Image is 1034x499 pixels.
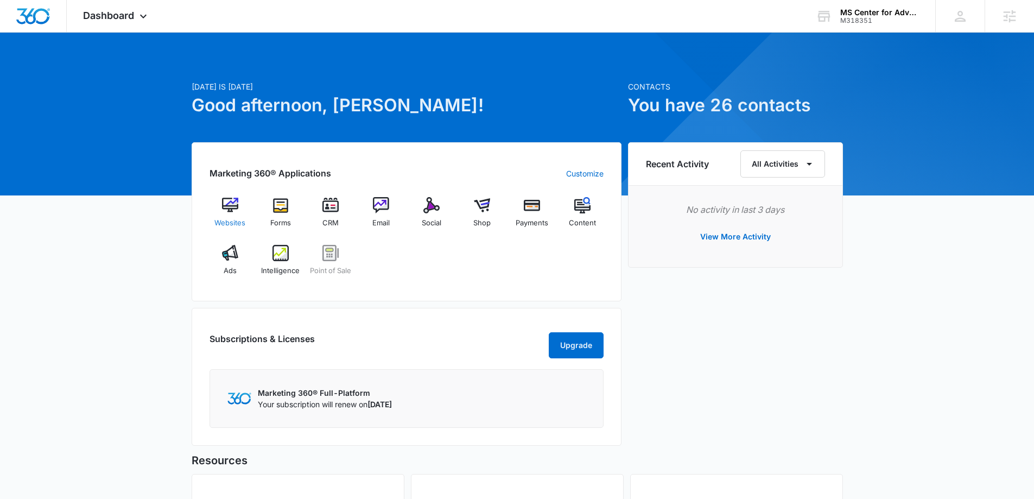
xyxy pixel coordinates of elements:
[689,224,782,250] button: View More Activity
[422,218,441,229] span: Social
[569,218,596,229] span: Content
[322,218,339,229] span: CRM
[224,266,237,276] span: Ads
[646,203,825,216] p: No activity in last 3 days
[411,197,453,236] a: Social
[259,245,301,284] a: Intelligence
[83,10,134,21] span: Dashboard
[549,332,604,358] button: Upgrade
[192,92,621,118] h1: Good afternoon, [PERSON_NAME]!
[210,332,315,354] h2: Subscriptions & Licenses
[840,8,919,17] div: account name
[840,17,919,24] div: account id
[258,387,392,399] p: Marketing 360® Full-Platform
[367,400,392,409] span: [DATE]
[259,197,301,236] a: Forms
[258,399,392,410] p: Your subscription will renew on
[210,167,331,180] h2: Marketing 360® Applications
[214,218,245,229] span: Websites
[740,150,825,178] button: All Activities
[628,92,843,118] h1: You have 26 contacts
[372,218,390,229] span: Email
[210,245,251,284] a: Ads
[310,245,352,284] a: Point of Sale
[511,197,553,236] a: Payments
[261,266,300,276] span: Intelligence
[310,266,351,276] span: Point of Sale
[473,218,491,229] span: Shop
[566,168,604,179] a: Customize
[516,218,548,229] span: Payments
[562,197,604,236] a: Content
[628,81,843,92] p: Contacts
[192,452,843,469] h5: Resources
[227,393,251,404] img: Marketing 360 Logo
[461,197,503,236] a: Shop
[310,197,352,236] a: CRM
[210,197,251,236] a: Websites
[360,197,402,236] a: Email
[646,157,709,170] h6: Recent Activity
[270,218,291,229] span: Forms
[192,81,621,92] p: [DATE] is [DATE]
